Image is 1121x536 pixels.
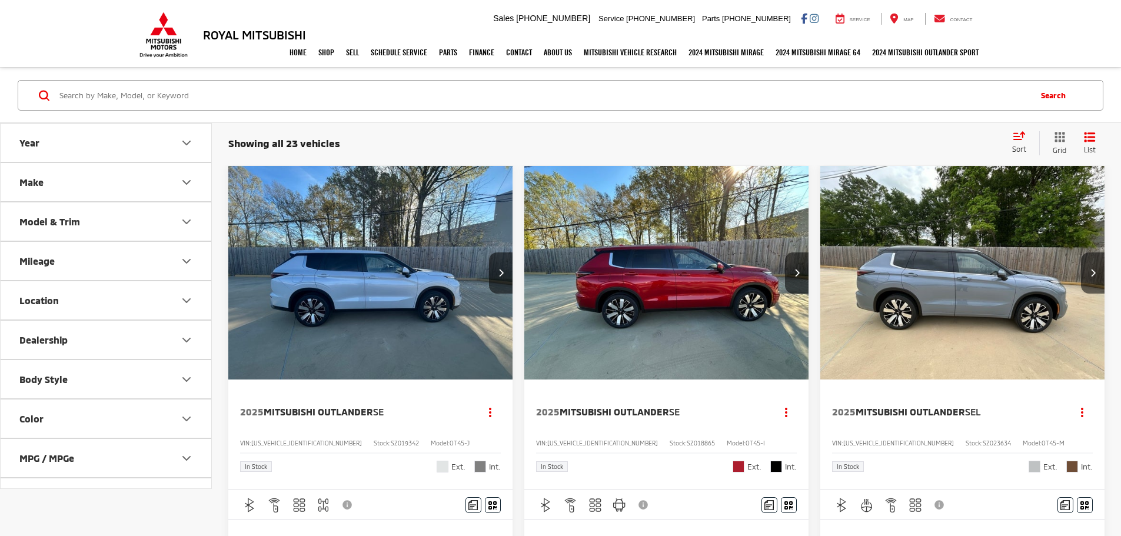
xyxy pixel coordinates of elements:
[1080,500,1089,510] i: Window Sticker
[312,38,340,67] a: Shop
[1042,440,1065,447] span: OT45-M
[881,13,922,25] a: Map
[747,461,761,472] span: Ext.
[1060,500,1070,510] img: Comments
[770,38,866,67] a: 2024 Mitsubishi Mirage G4
[832,440,843,447] span: VIN:
[1066,461,1078,472] span: Brick Brown
[19,334,68,345] div: Dealership
[820,166,1106,379] div: 2025 Mitsubishi Outlander SEL 0
[516,14,590,23] span: [PHONE_NUMBER]
[450,440,470,447] span: OT45-J
[1081,407,1083,417] span: dropdown dots
[1075,131,1105,155] button: List View
[669,406,680,417] span: SE
[228,166,514,379] a: 2025 Mitsubishi Outlander SE2025 Mitsubishi Outlander SE2025 Mitsubishi Outlander SE2025 Mitsubis...
[1006,131,1039,155] button: Select sort value
[1029,81,1083,110] button: Search
[203,28,306,41] h3: Royal Mitsubishi
[489,407,491,417] span: dropdown dots
[1,321,212,359] button: DealershipDealership
[834,498,849,512] img: Bluetooth®
[463,38,500,67] a: Finance
[373,406,384,417] span: SE
[365,38,433,67] a: Schedule Service: Opens in a new tab
[785,252,809,294] button: Next image
[626,14,695,23] span: [PHONE_NUMBER]
[776,402,797,422] button: Actions
[374,440,391,447] span: Stock:
[1072,402,1093,422] button: Actions
[820,166,1106,381] img: 2025 Mitsubishi Outlander SEL
[598,14,624,23] span: Service
[702,14,720,23] span: Parts
[19,137,39,148] div: Year
[785,407,787,417] span: dropdown dots
[884,498,899,512] img: Remote Start
[245,464,267,470] span: In Stock
[240,406,264,417] span: 2025
[437,461,448,472] span: White Diamond
[785,461,797,472] span: Int.
[58,81,1029,109] input: Search by Make, Model, or Keyword
[1023,440,1042,447] span: Model:
[137,12,190,58] img: Mitsubishi
[1081,461,1093,472] span: Int.
[1,124,212,162] button: YearYear
[965,406,981,417] span: SEL
[431,440,450,447] span: Model:
[251,440,362,447] span: [US_VEHICLE_IDENTIFICATION_NUMBER]
[761,497,777,513] button: Comments
[1077,497,1093,513] button: Window Sticker
[284,38,312,67] a: Home
[563,498,578,512] img: Remote Start
[19,413,44,424] div: Color
[19,452,74,464] div: MPG / MPGe
[468,500,478,510] img: Comments
[820,166,1106,379] a: 2025 Mitsubishi Outlander SEL2025 Mitsubishi Outlander SEL2025 Mitsubishi Outlander SEL2025 Mitsu...
[179,215,194,229] div: Model & Trim
[683,38,770,67] a: 2024 Mitsubishi Mirage
[536,405,764,418] a: 2025Mitsubishi OutlanderSE
[903,17,913,22] span: Map
[264,406,373,417] span: Mitsubishi Outlander
[536,406,560,417] span: 2025
[179,175,194,189] div: Make
[1084,145,1096,155] span: List
[179,294,194,308] div: Location
[19,374,68,385] div: Body Style
[1,439,212,477] button: MPG / MPGeMPG / MPGe
[801,14,807,23] a: Facebook: Click to visit our Facebook page
[240,440,251,447] span: VIN:
[524,166,810,381] img: 2025 Mitsubishi Outlander SE
[524,166,810,379] div: 2025 Mitsubishi Outlander SE 0
[856,406,965,417] span: Mitsubishi Outlander
[1,360,212,398] button: Body StyleBody Style
[485,497,501,513] button: Window Sticker
[832,406,856,417] span: 2025
[19,255,55,267] div: Mileage
[19,295,59,306] div: Location
[827,13,879,25] a: Service
[925,13,982,25] a: Contact
[1,242,212,280] button: MileageMileage
[837,464,859,470] span: In Stock
[433,38,463,67] a: Parts: Opens in a new tab
[1,202,212,241] button: Model & TrimModel & Trim
[1039,131,1075,155] button: Grid View
[781,497,797,513] button: Window Sticker
[489,252,513,294] button: Next image
[489,461,501,472] span: Int.
[179,254,194,268] div: Mileage
[240,405,468,418] a: 2025Mitsubishi OutlanderSE
[950,17,972,22] span: Contact
[764,500,774,510] img: Comments
[1,478,212,517] button: Cylinder
[493,14,514,23] span: Sales
[687,440,715,447] span: SZ018865
[228,166,514,381] img: 2025 Mitsubishi Outlander SE
[930,492,950,517] button: View Disclaimer
[588,498,603,512] img: 3rd Row Seating
[722,14,791,23] span: [PHONE_NUMBER]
